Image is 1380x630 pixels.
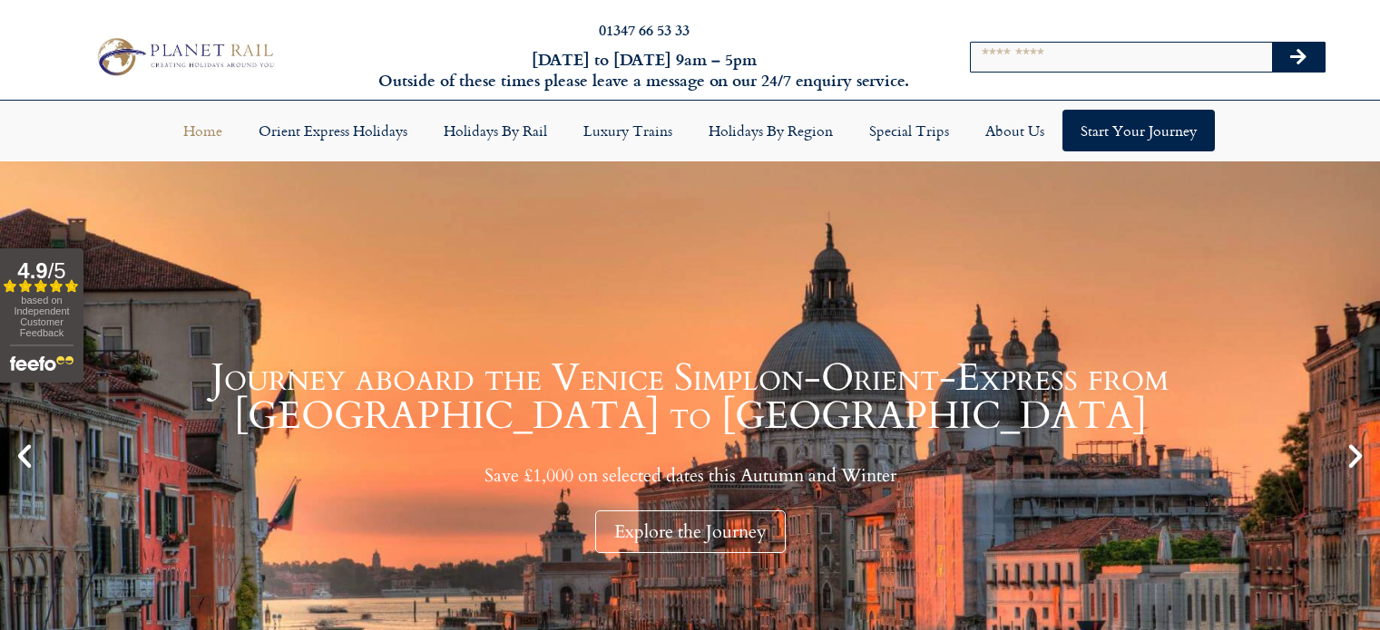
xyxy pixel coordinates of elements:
a: Special Trips [851,110,967,151]
nav: Menu [9,110,1371,151]
div: Previous slide [9,441,40,471]
p: Save £1,000 on selected dates this Autumn and Winter [45,464,1335,487]
a: Orient Express Holidays [240,110,426,151]
div: Next slide [1340,441,1371,471]
img: Planet Rail Train Holidays Logo [90,34,279,80]
a: Holidays by Rail [426,110,565,151]
a: Holidays by Region [690,110,851,151]
a: Start your Journey [1062,110,1215,151]
h1: Journey aboard the Venice Simplon-Orient-Express from [GEOGRAPHIC_DATA] to [GEOGRAPHIC_DATA] [45,359,1335,435]
a: About Us [967,110,1062,151]
a: Luxury Trains [565,110,690,151]
a: Home [165,110,240,151]
div: Explore the Journey [595,510,786,553]
h6: [DATE] to [DATE] 9am – 5pm Outside of these times please leave a message on our 24/7 enquiry serv... [373,49,915,92]
button: Search [1272,43,1325,72]
a: 01347 66 53 33 [599,19,690,40]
